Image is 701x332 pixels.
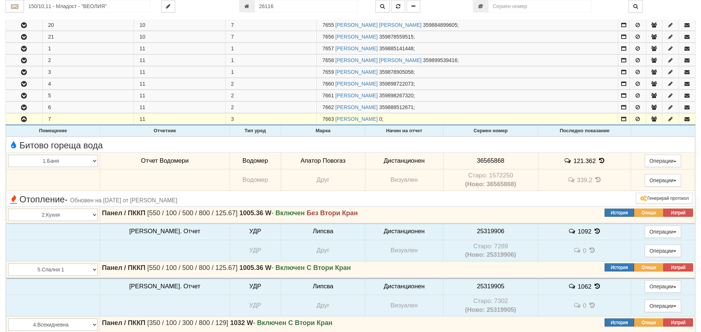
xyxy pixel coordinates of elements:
td: 20 [42,19,134,31]
td: Друг [281,169,365,191]
a: [PERSON_NAME] [PERSON_NAME] [335,22,421,28]
td: УДР [230,278,281,295]
button: История [605,263,634,271]
button: История [605,209,634,217]
td: Водомер [230,152,281,169]
th: Начин на отчет [365,126,443,137]
span: 1092 [578,228,591,235]
span: - [230,319,255,326]
a: [PERSON_NAME] [335,69,378,75]
span: Партида № [322,22,334,28]
span: 359878559515 [379,34,413,40]
td: ; [317,31,618,43]
td: 1 [42,43,134,54]
td: 11 [134,66,226,78]
td: 6 [42,102,134,113]
span: Партида № [322,46,334,51]
td: Дистанционен [365,223,443,240]
span: 36565868 [477,157,504,164]
strong: 1032 W [230,319,253,326]
th: Марка [281,126,365,137]
span: Партида № [322,116,334,122]
span: 2 [231,104,234,110]
th: Сериен номер [443,126,538,137]
span: 359898722073 [379,81,413,87]
strong: Панел / ПККП [102,264,145,271]
td: Липсва [281,278,365,295]
td: 3 [42,66,134,78]
td: ; [317,19,618,31]
span: 359885141448 [379,46,413,51]
td: 11 [134,90,226,101]
th: Помещение [6,126,100,137]
span: 359888512671 [379,104,413,110]
button: Изтрий [663,318,693,326]
span: История на забележките [564,157,573,164]
span: История на показанията [593,228,601,235]
span: Отопление [8,195,177,204]
span: 0 [583,247,586,254]
span: Партида № [322,69,334,75]
span: 359884899605 [423,22,457,28]
b: (Ново: 25319905) [465,306,516,313]
td: Дистанционен [365,278,443,295]
span: Партида № [322,34,334,40]
td: УДР [230,295,281,317]
span: - [239,209,273,217]
span: 25319905 [477,283,504,290]
td: 4 [42,78,134,90]
span: 7 [231,34,234,40]
span: Партида № [322,81,334,87]
button: История [605,318,634,326]
td: Друг [281,295,365,317]
td: Визуален [365,295,443,317]
td: УДР [230,240,281,261]
button: Операции [645,300,681,312]
td: 10 [134,19,226,31]
span: 0 [379,116,382,122]
td: Устройство със сериен номер 1572250 беше подменено от устройство със сериен номер 36565868 [443,169,538,191]
span: История на забележките [567,176,577,183]
a: [PERSON_NAME] [PERSON_NAME] [335,57,421,63]
td: ; [317,66,618,78]
span: Обновен на [DATE] от [PERSON_NAME] [70,197,177,203]
td: ; [317,55,618,66]
span: Отчет Водомери [141,157,188,164]
span: История на забележките [568,228,578,235]
button: Опиши [634,263,663,271]
span: 2 [231,81,234,87]
strong: 1005.36 W [239,264,271,271]
span: 359878905058 [379,69,413,75]
td: Визуален [365,169,443,191]
span: 1062 [578,283,591,290]
span: Битово гореща вода [8,141,103,150]
td: 11 [134,102,226,113]
a: [PERSON_NAME] [335,93,378,98]
span: - [65,194,68,204]
td: ; [317,90,618,101]
span: - [239,264,273,271]
a: [PERSON_NAME] [335,46,378,51]
span: 1 [231,57,234,63]
span: 1 [231,46,234,51]
td: ; [317,78,618,90]
span: [350 / 100 / 300 / 800 / 129] [147,319,228,326]
span: [550 / 100 / 500 / 800 / 125.67] [147,264,237,271]
a: [PERSON_NAME] [335,34,378,40]
td: Визуален [365,240,443,261]
strong: Включен [275,264,305,271]
th: Последно показание [538,126,631,137]
button: Операции [645,174,681,187]
span: 359898267320 [379,93,413,98]
span: 25319906 [477,228,504,235]
td: 11 [134,55,226,66]
button: Изтрий [663,209,693,217]
td: 10 [134,31,226,43]
td: 11 [134,43,226,54]
td: Устройство със сериен номер 7302 беше подменено от устройство със сериен номер 25319905 [443,295,538,317]
td: УДР [230,223,281,240]
td: 11 [134,113,226,125]
span: [550 / 100 / 500 / 800 / 125.67] [147,209,237,217]
td: ; [317,113,618,125]
button: Изтрий [663,263,693,271]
